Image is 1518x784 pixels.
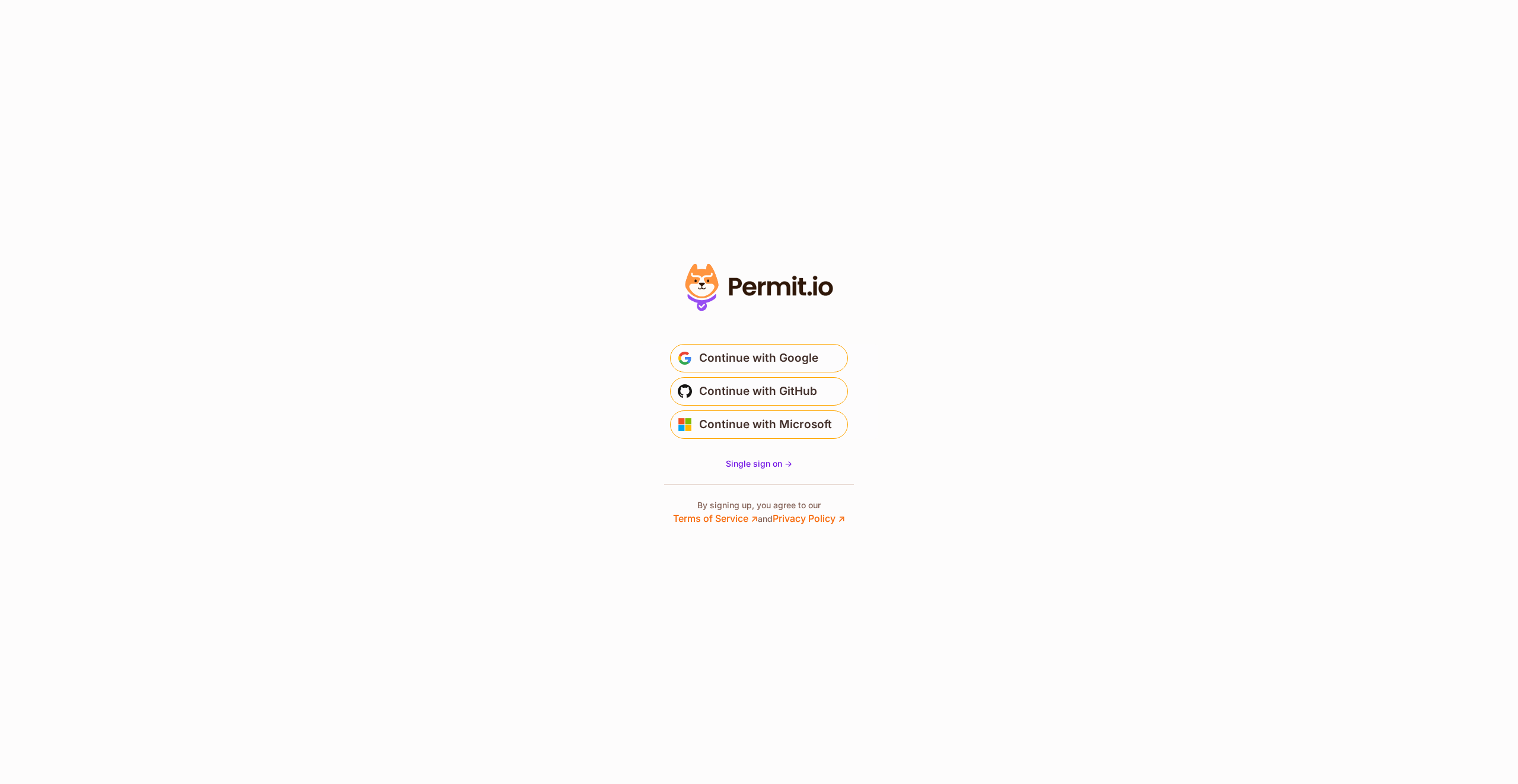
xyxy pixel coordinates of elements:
[699,349,818,368] span: Continue with Google
[699,382,817,401] span: Continue with GitHub
[673,512,758,524] a: Terms of Service ↗
[726,458,792,469] span: Single sign on ->
[773,512,845,524] a: Privacy Policy ↗
[673,499,845,525] p: By signing up, you agree to our and
[670,344,848,372] button: Continue with Google
[699,415,832,434] span: Continue with Microsoft
[726,458,792,470] a: Single sign on ->
[670,377,848,406] button: Continue with GitHub
[670,410,848,439] button: Continue with Microsoft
